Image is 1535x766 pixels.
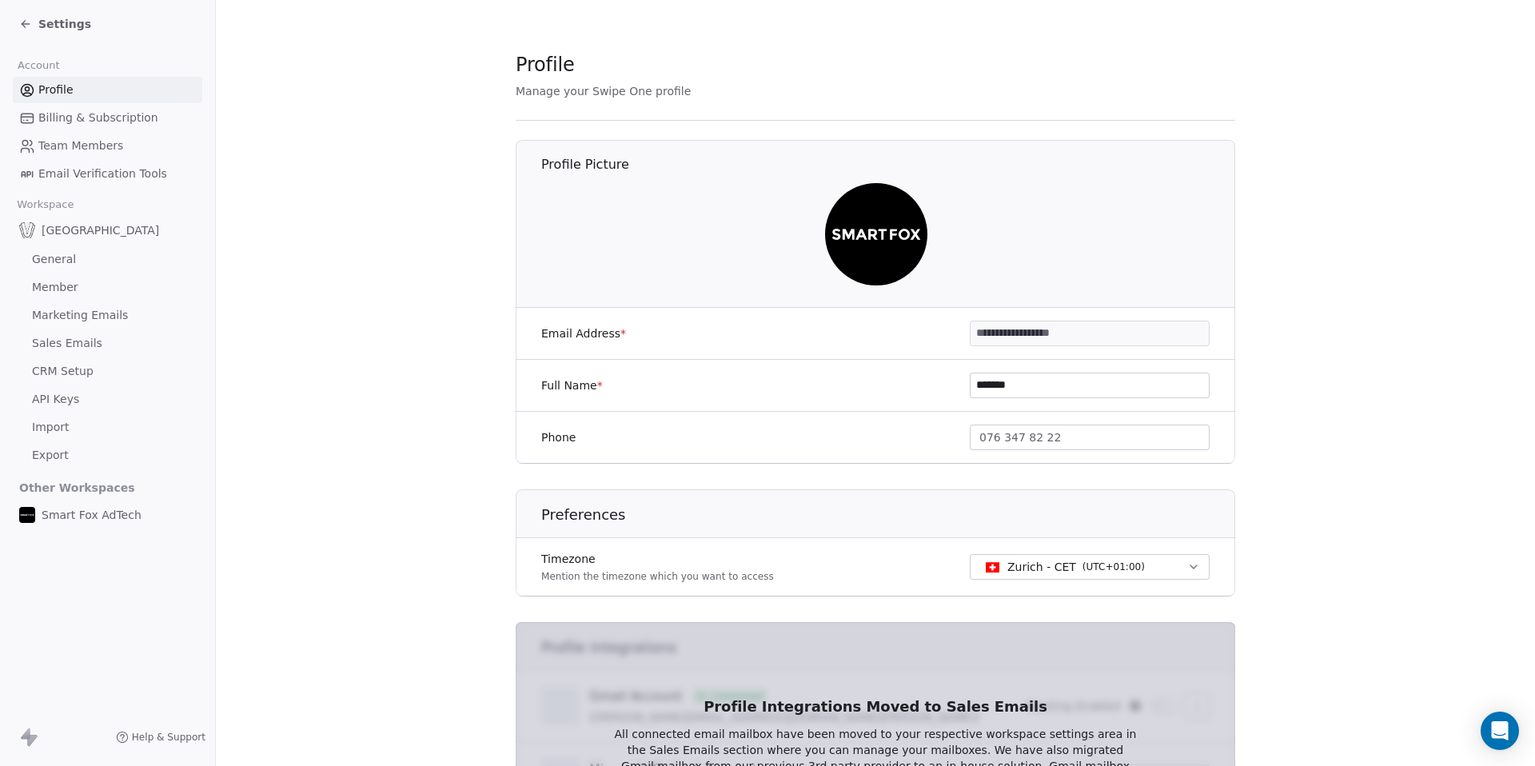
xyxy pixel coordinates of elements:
[42,507,142,523] span: Smart Fox AdTech
[541,505,1236,525] h1: Preferences
[541,377,603,393] label: Full Name
[32,419,69,436] span: Import
[32,391,79,408] span: API Keys
[13,302,202,329] a: Marketing Emails
[970,425,1210,450] button: 076 347 82 22
[979,429,1061,446] span: 076 347 82 22
[32,279,78,296] span: Member
[13,161,202,187] a: Email Verification Tools
[13,442,202,469] a: Export
[10,193,81,217] span: Workspace
[19,16,91,32] a: Settings
[19,507,35,523] img: Logo%20500x500%20%20px.jpeg
[1082,560,1145,574] span: ( UTC+01:00 )
[32,447,69,464] span: Export
[825,183,927,285] img: Logo%20500x500%20%20px.jpeg
[38,82,74,98] span: Profile
[38,16,91,32] span: Settings
[541,156,1236,174] h1: Profile Picture
[13,358,202,385] a: CRM Setup
[516,85,691,98] span: Manage your Swipe One profile
[13,386,202,413] a: API Keys
[32,335,102,352] span: Sales Emails
[32,363,94,380] span: CRM Setup
[13,133,202,159] a: Team Members
[13,475,142,501] span: Other Workspaces
[13,330,202,357] a: Sales Emails
[1481,712,1519,750] div: Open Intercom Messenger
[1007,559,1076,575] span: Zurich - CET
[32,251,76,268] span: General
[38,110,158,126] span: Billing & Subscription
[132,731,205,744] span: Help & Support
[116,731,205,744] a: Help & Support
[13,274,202,301] a: Member
[541,551,774,567] label: Timezone
[613,697,1138,716] h1: Profile Integrations Moved to Sales Emails
[42,222,159,238] span: [GEOGRAPHIC_DATA]
[19,222,35,238] img: Logo_Bellefontaine_Black.png
[13,105,202,131] a: Billing & Subscription
[10,54,66,78] span: Account
[38,166,167,182] span: Email Verification Tools
[541,570,774,583] p: Mention the timezone which you want to access
[516,53,575,77] span: Profile
[970,554,1210,580] button: Zurich - CET(UTC+01:00)
[13,246,202,273] a: General
[32,307,128,324] span: Marketing Emails
[541,429,576,445] label: Phone
[541,325,626,341] label: Email Address
[38,138,123,154] span: Team Members
[13,77,202,103] a: Profile
[13,414,202,441] a: Import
